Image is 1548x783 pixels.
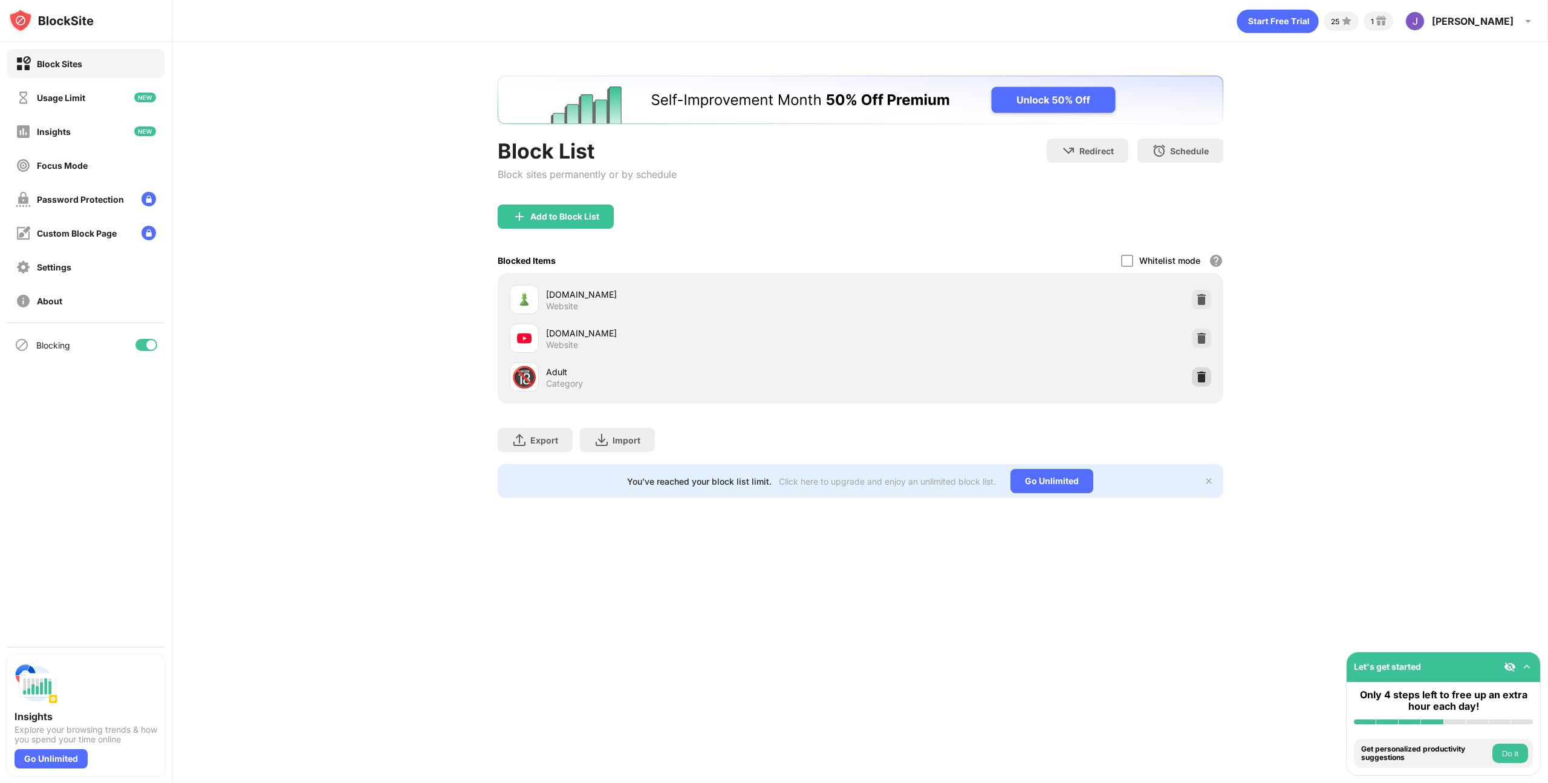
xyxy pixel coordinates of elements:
[498,139,677,163] div: Block List
[498,255,556,266] div: Blocked Items
[517,331,532,346] img: favicons
[15,725,157,744] div: Explore your browsing trends & how you spend your time online
[546,365,860,378] div: Adult
[1432,15,1514,27] div: [PERSON_NAME]
[15,338,29,352] img: blocking-icon.svg
[1339,14,1354,28] img: points-small.svg
[546,378,583,389] div: Category
[1521,661,1533,673] img: omni-setup-toggle.svg
[37,194,124,205] div: Password Protection
[16,293,31,309] img: about-off.svg
[1079,146,1114,156] div: Redirect
[15,662,58,706] img: push-insights.svg
[546,339,578,350] div: Website
[779,476,996,487] div: Click here to upgrade and enjoy an unlimited block list.
[37,59,82,69] div: Block Sites
[16,260,31,275] img: settings-off.svg
[1331,17,1339,26] div: 25
[141,226,156,240] img: lock-menu.svg
[15,710,157,722] div: Insights
[8,8,94,33] img: logo-blocksite.svg
[37,262,71,272] div: Settings
[16,56,31,71] img: block-on.svg
[546,327,860,339] div: [DOMAIN_NAME]
[37,126,71,137] div: Insights
[546,288,860,301] div: [DOMAIN_NAME]
[512,365,537,390] div: 🔞
[1204,476,1214,486] img: x-button.svg
[1354,661,1421,672] div: Let's get started
[1139,255,1200,266] div: Whitelist mode
[613,435,640,445] div: Import
[517,292,532,307] img: favicons
[1504,661,1516,673] img: eye-not-visible.svg
[37,228,117,238] div: Custom Block Page
[16,90,31,105] img: time-usage-off.svg
[141,192,156,206] img: lock-menu.svg
[36,340,70,350] div: Blocking
[1237,9,1319,33] div: animation
[1374,14,1388,28] img: reward-small.svg
[546,301,578,312] div: Website
[37,93,85,103] div: Usage Limit
[37,296,62,306] div: About
[16,124,31,139] img: insights-off.svg
[1492,744,1528,763] button: Do it
[498,76,1223,124] iframe: Banner
[1361,745,1489,762] div: Get personalized productivity suggestions
[1405,11,1425,31] img: ACg8ocKGbv8NaNJNz5S41AHKWU3Sg21dGYgjl6Prdl_wE1gO6d29NQ=s96-c
[1170,146,1209,156] div: Schedule
[16,192,31,207] img: password-protection-off.svg
[1371,17,1374,26] div: 1
[134,126,156,136] img: new-icon.svg
[530,435,558,445] div: Export
[1010,469,1093,493] div: Go Unlimited
[1354,689,1533,712] div: Only 4 steps left to free up an extra hour each day!
[15,749,88,768] div: Go Unlimited
[530,212,599,221] div: Add to Block List
[627,476,772,487] div: You’ve reached your block list limit.
[37,160,88,171] div: Focus Mode
[16,226,31,241] img: customize-block-page-off.svg
[498,168,677,180] div: Block sites permanently or by schedule
[134,93,156,102] img: new-icon.svg
[16,158,31,173] img: focus-off.svg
